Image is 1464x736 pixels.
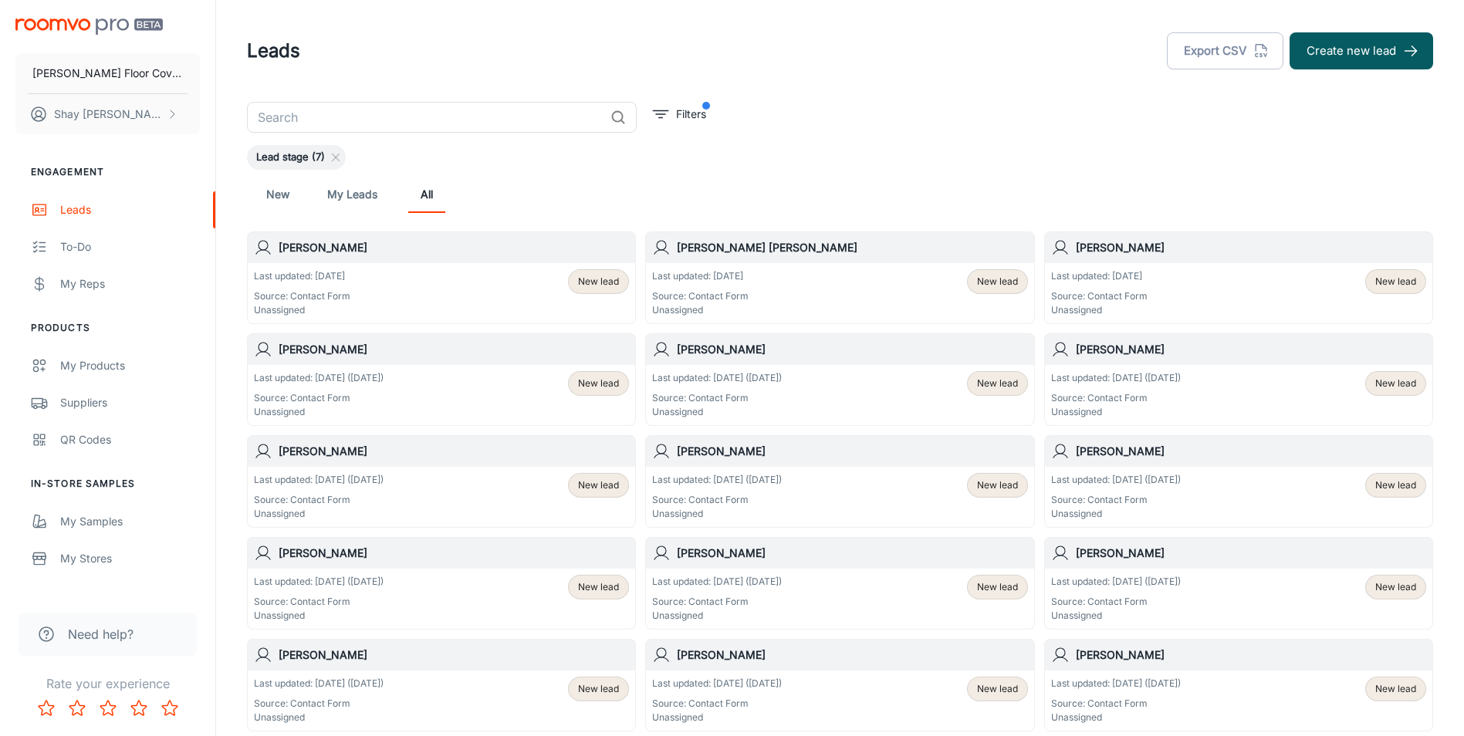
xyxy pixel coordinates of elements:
[1044,231,1433,324] a: [PERSON_NAME]Last updated: [DATE]Source: Contact FormUnassignedNew lead
[1375,275,1416,289] span: New lead
[1051,507,1181,521] p: Unassigned
[254,473,384,487] p: Last updated: [DATE] ([DATE])
[1076,545,1426,562] h6: [PERSON_NAME]
[676,106,706,123] p: Filters
[677,647,1027,663] h6: [PERSON_NAME]
[15,94,200,134] button: Shay [PERSON_NAME]
[1051,575,1181,589] p: Last updated: [DATE] ([DATE])
[677,239,1027,256] h6: [PERSON_NAME] [PERSON_NAME]
[578,580,619,594] span: New lead
[254,507,384,521] p: Unassigned
[60,550,200,567] div: My Stores
[1051,289,1148,303] p: Source: Contact Form
[677,443,1027,460] h6: [PERSON_NAME]
[54,106,163,123] p: Shay [PERSON_NAME]
[645,231,1034,324] a: [PERSON_NAME] [PERSON_NAME]Last updated: [DATE]Source: Contact FormUnassignedNew lead
[254,405,384,419] p: Unassigned
[1044,435,1433,528] a: [PERSON_NAME]Last updated: [DATE] ([DATE])Source: Contact FormUnassignedNew lead
[1051,371,1181,385] p: Last updated: [DATE] ([DATE])
[60,238,200,255] div: To-do
[31,693,62,724] button: Rate 1 star
[1051,269,1148,283] p: Last updated: [DATE]
[93,693,123,724] button: Rate 3 star
[977,682,1018,696] span: New lead
[60,357,200,374] div: My Products
[15,19,163,35] img: Roomvo PRO Beta
[1051,405,1181,419] p: Unassigned
[60,513,200,530] div: My Samples
[254,303,350,317] p: Unassigned
[1375,478,1416,492] span: New lead
[279,545,629,562] h6: [PERSON_NAME]
[15,53,200,93] button: [PERSON_NAME] Floor Covering
[652,371,782,385] p: Last updated: [DATE] ([DATE])
[254,371,384,385] p: Last updated: [DATE] ([DATE])
[247,231,636,324] a: [PERSON_NAME]Last updated: [DATE]Source: Contact FormUnassignedNew lead
[1044,333,1433,426] a: [PERSON_NAME]Last updated: [DATE] ([DATE])Source: Contact FormUnassignedNew lead
[247,102,604,133] input: Search
[247,537,636,630] a: [PERSON_NAME]Last updated: [DATE] ([DATE])Source: Contact FormUnassignedNew lead
[1051,697,1181,711] p: Source: Contact Form
[60,201,200,218] div: Leads
[254,595,384,609] p: Source: Contact Form
[32,65,183,82] p: [PERSON_NAME] Floor Covering
[254,269,350,283] p: Last updated: [DATE]
[254,391,384,405] p: Source: Contact Form
[12,674,203,693] p: Rate your experience
[247,435,636,528] a: [PERSON_NAME]Last updated: [DATE] ([DATE])Source: Contact FormUnassignedNew lead
[652,575,782,589] p: Last updated: [DATE] ([DATE])
[279,341,629,358] h6: [PERSON_NAME]
[645,537,1034,630] a: [PERSON_NAME]Last updated: [DATE] ([DATE])Source: Contact FormUnassignedNew lead
[1051,609,1181,623] p: Unassigned
[1051,303,1148,317] p: Unassigned
[279,443,629,460] h6: [PERSON_NAME]
[1051,711,1181,724] p: Unassigned
[652,303,749,317] p: Unassigned
[1375,580,1416,594] span: New lead
[327,176,377,213] a: My Leads
[578,275,619,289] span: New lead
[1375,376,1416,390] span: New lead
[578,682,619,696] span: New lead
[60,394,200,411] div: Suppliers
[652,677,782,690] p: Last updated: [DATE] ([DATE])
[68,625,134,643] span: Need help?
[652,507,782,521] p: Unassigned
[645,333,1034,426] a: [PERSON_NAME]Last updated: [DATE] ([DATE])Source: Contact FormUnassignedNew lead
[652,711,782,724] p: Unassigned
[677,341,1027,358] h6: [PERSON_NAME]
[1051,493,1181,507] p: Source: Contact Form
[60,431,200,448] div: QR Codes
[1076,647,1426,663] h6: [PERSON_NAME]
[60,275,200,292] div: My Reps
[652,609,782,623] p: Unassigned
[254,493,384,507] p: Source: Contact Form
[652,493,782,507] p: Source: Contact Form
[123,693,154,724] button: Rate 4 star
[652,405,782,419] p: Unassigned
[254,677,384,690] p: Last updated: [DATE] ([DATE])
[1044,639,1433,731] a: [PERSON_NAME]Last updated: [DATE] ([DATE])Source: Contact FormUnassignedNew lead
[1375,682,1416,696] span: New lead
[1290,32,1433,69] button: Create new lead
[677,545,1027,562] h6: [PERSON_NAME]
[652,697,782,711] p: Source: Contact Form
[254,289,350,303] p: Source: Contact Form
[578,478,619,492] span: New lead
[1076,341,1426,358] h6: [PERSON_NAME]
[977,580,1018,594] span: New lead
[254,711,384,724] p: Unassigned
[652,289,749,303] p: Source: Contact Form
[649,102,710,127] button: filter
[247,639,636,731] a: [PERSON_NAME]Last updated: [DATE] ([DATE])Source: Contact FormUnassignedNew lead
[154,693,185,724] button: Rate 5 star
[279,239,629,256] h6: [PERSON_NAME]
[1051,473,1181,487] p: Last updated: [DATE] ([DATE])
[247,37,300,65] h1: Leads
[247,145,346,170] div: Lead stage (7)
[1051,391,1181,405] p: Source: Contact Form
[652,391,782,405] p: Source: Contact Form
[1167,32,1283,69] button: Export CSV
[254,609,384,623] p: Unassigned
[652,473,782,487] p: Last updated: [DATE] ([DATE])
